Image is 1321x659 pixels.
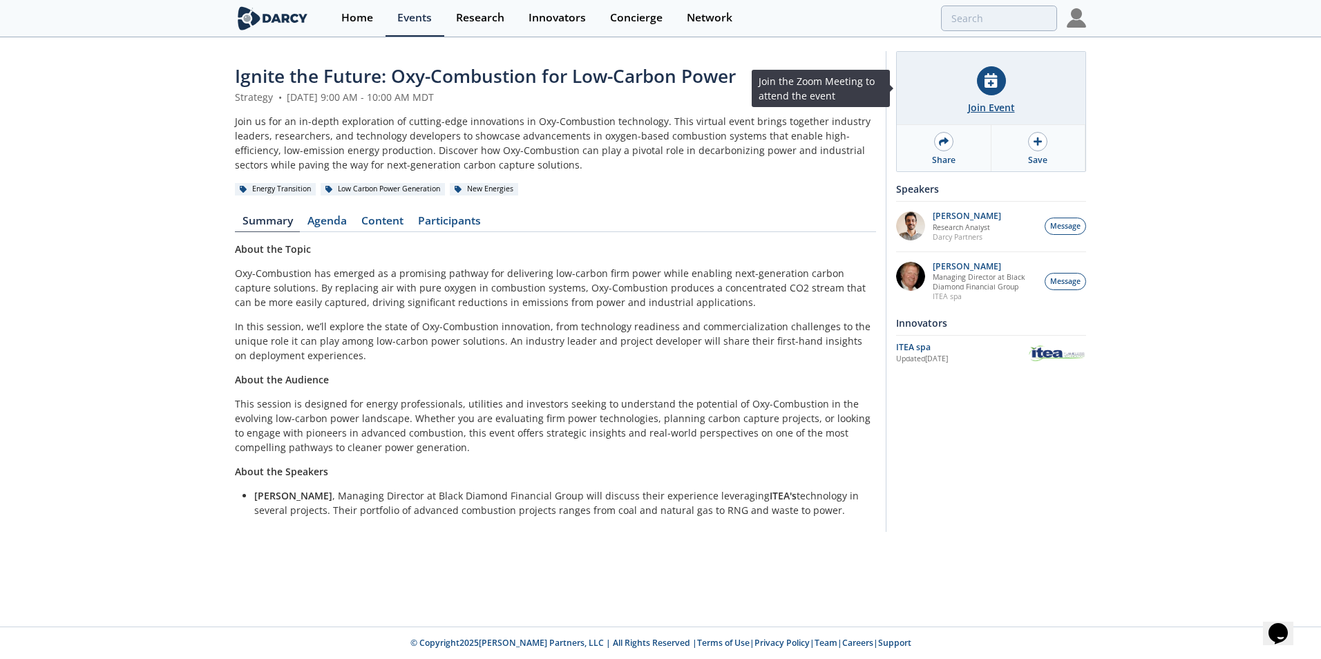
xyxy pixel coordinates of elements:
img: e78dc165-e339-43be-b819-6f39ce58aec6 [896,211,925,240]
a: Terms of Use [697,637,750,649]
strong: [PERSON_NAME] [254,489,332,502]
a: Team [815,637,837,649]
span: Message [1050,221,1081,232]
p: Oxy-Combustion has emerged as a promising pathway for delivering low-carbon firm power while enab... [235,266,876,309]
div: Save [1028,154,1047,166]
div: Updated [DATE] [896,354,1028,365]
img: Profile [1067,8,1086,28]
strong: ITEA's [770,489,797,502]
button: Message [1045,218,1086,235]
a: Content [354,216,410,232]
div: Home [341,12,373,23]
div: Join us for an in-depth exploration of cutting-edge innovations in Oxy-Combustion technology. Thi... [235,114,876,172]
p: This session is designed for energy professionals, utilities and investors seeking to understand ... [235,397,876,455]
div: ITEA spa [896,341,1028,354]
li: , Managing Director at Black Diamond Financial Group will discuss their experience leveraging tec... [254,488,866,517]
div: Energy Transition [235,183,316,195]
a: Participants [410,216,488,232]
img: logo-wide.svg [235,6,310,30]
div: Speakers [896,177,1086,201]
p: Research Analyst [933,222,1001,232]
img: 5c882eca-8b14-43be-9dc2-518e113e9a37 [896,262,925,291]
div: Innovators [529,12,586,23]
p: In this session, we’ll explore the state of Oxy-Combustion innovation, from technology readiness ... [235,319,876,363]
div: Low Carbon Power Generation [321,183,445,195]
a: ITEA spa Updated[DATE] ITEA spa [896,341,1086,365]
p: ITEA spa [933,292,1038,301]
span: • [276,90,284,104]
p: Managing Director at Black Diamond Financial Group [933,272,1038,292]
span: Ignite the Future: Oxy-Combustion for Low-Carbon Power [235,64,736,88]
div: Share [932,154,956,166]
a: Summary [235,216,300,232]
iframe: chat widget [1263,604,1307,645]
a: Agenda [300,216,354,232]
span: Message [1050,276,1081,287]
div: Strategy [DATE] 9:00 AM - 10:00 AM MDT [235,90,876,104]
button: Message [1045,273,1086,290]
a: Support [878,637,911,649]
a: Careers [842,637,873,649]
p: Darcy Partners [933,232,1001,242]
div: Events [397,12,432,23]
a: Privacy Policy [754,637,810,649]
strong: About the Speakers [235,465,328,478]
div: New Energies [450,183,518,195]
div: Join Event [968,100,1015,115]
div: Network [687,12,732,23]
strong: About the Topic [235,242,311,256]
p: [PERSON_NAME] [933,211,1001,221]
div: Concierge [610,12,663,23]
div: Innovators [896,311,1086,335]
p: [PERSON_NAME] [933,262,1038,271]
p: © Copyright 2025 [PERSON_NAME] Partners, LLC | All Rights Reserved | | | | | [149,637,1172,649]
img: ITEA spa [1028,343,1086,363]
input: Advanced Search [941,6,1057,31]
strong: About the Audience [235,373,329,386]
div: Research [456,12,504,23]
